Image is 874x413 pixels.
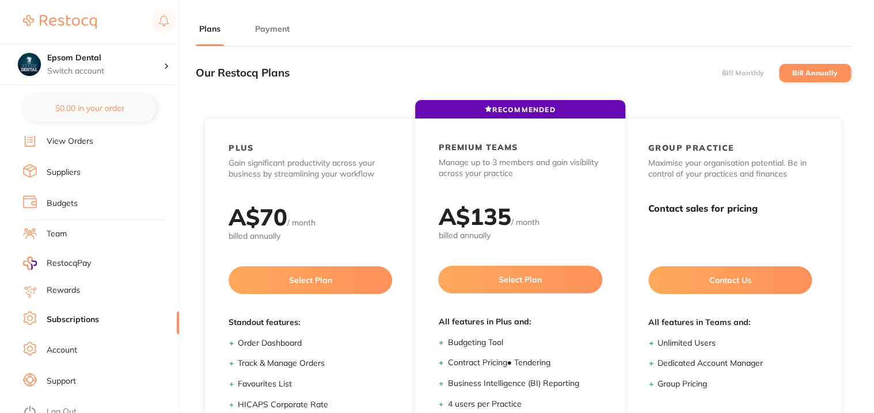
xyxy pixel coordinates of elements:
span: / month [287,217,316,228]
button: Select Plan [438,266,602,293]
button: Payment [252,24,293,35]
h2: PREMIUM TEAMS [438,142,518,152]
a: Restocq Logo [23,9,97,35]
img: Epsom Dental [18,53,41,76]
p: Gain significant productivity across your business by streamlining your workflow [229,158,392,180]
a: Subscriptions [47,314,99,326]
p: Manage up to 3 members and gain visibility across your practice [438,157,602,179]
li: Business Intelligence (BI) Reporting [447,378,602,389]
span: Standout features: [229,317,392,328]
a: RestocqPay [23,257,91,270]
a: Rewards [47,285,80,296]
button: $0.00 in your order [23,94,156,122]
h2: GROUP PRACTICE [648,143,734,153]
a: Support [47,376,76,387]
li: Dedicated Account Manager [658,358,812,369]
button: Select Plan [229,266,392,294]
li: Unlimited Users [658,338,812,349]
h4: Epsom Dental [47,52,164,64]
label: Bill Monthly [721,69,764,77]
li: HICAPS Corporate Rate [238,399,392,411]
h2: PLUS [229,143,254,153]
a: View Orders [47,136,93,147]
button: Plans [196,24,224,35]
li: Order Dashboard [238,338,392,349]
span: billed annually [438,230,602,242]
li: Track & Manage Orders [238,358,392,369]
li: Group Pricing [658,378,812,390]
a: Suppliers [47,167,81,178]
span: RestocqPay [47,258,91,269]
li: Contract Pricing ● Tendering [447,357,602,369]
h3: Our Restocq Plans [196,67,290,79]
h2: A$ 135 [438,202,511,231]
img: RestocqPay [23,257,37,270]
span: / month [511,217,539,227]
label: Bill Annually [792,69,838,77]
button: Contact Us [648,266,812,294]
a: Account [47,345,77,356]
img: Restocq Logo [23,15,97,29]
span: All features in Plus and: [438,316,602,328]
li: Budgeting Tool [447,337,602,349]
li: 4 users per Practice [447,399,602,410]
span: All features in Teams and: [648,317,812,328]
p: Switch account [47,66,164,77]
h2: A$ 70 [229,202,287,231]
span: RECOMMENDED [485,105,555,114]
li: Favourites List [238,378,392,390]
a: Team [47,228,67,240]
h3: Contact sales for pricing [648,203,812,214]
p: Maximise your organisation potential. Be in control of your practices and finances [648,158,812,180]
span: billed annually [229,231,392,242]
a: Budgets [47,198,78,209]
